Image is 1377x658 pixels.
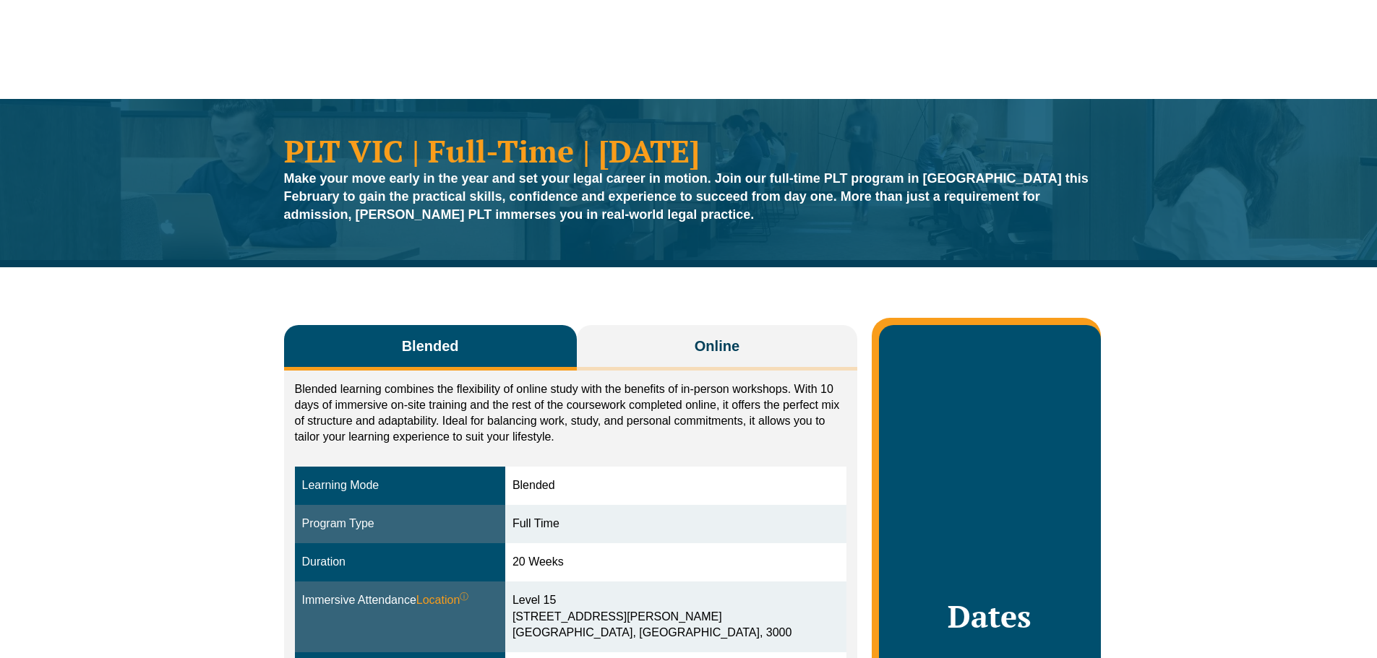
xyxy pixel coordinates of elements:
h2: Dates [893,598,1086,634]
div: Duration [302,554,498,571]
span: Location [416,592,469,609]
div: Learning Mode [302,477,498,494]
strong: Make your move early in the year and set your legal career in motion. Join our full-time PLT prog... [284,171,1089,222]
h1: PLT VIC | Full-Time | [DATE] [284,135,1094,166]
div: Program Type [302,516,498,532]
sup: ⓘ [460,592,468,602]
span: Blended [402,336,459,356]
div: Level 15 [STREET_ADDRESS][PERSON_NAME] [GEOGRAPHIC_DATA], [GEOGRAPHIC_DATA], 3000 [512,592,839,642]
p: Blended learning combines the flexibility of online study with the benefits of in-person workshop... [295,381,847,445]
span: Online [695,336,739,356]
div: Immersive Attendance [302,592,498,609]
div: 20 Weeks [512,554,839,571]
div: Full Time [512,516,839,532]
div: Blended [512,477,839,494]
